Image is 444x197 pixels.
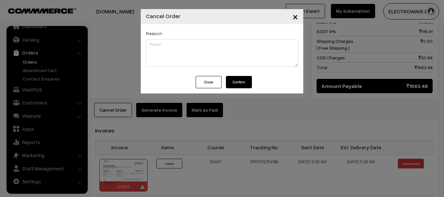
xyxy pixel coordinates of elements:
h4: Cancel Order [146,12,180,20]
button: Close [196,76,222,88]
button: Close [287,6,303,27]
button: Confirm [226,76,252,88]
label: Reason [146,30,162,37]
span: × [293,10,298,22]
